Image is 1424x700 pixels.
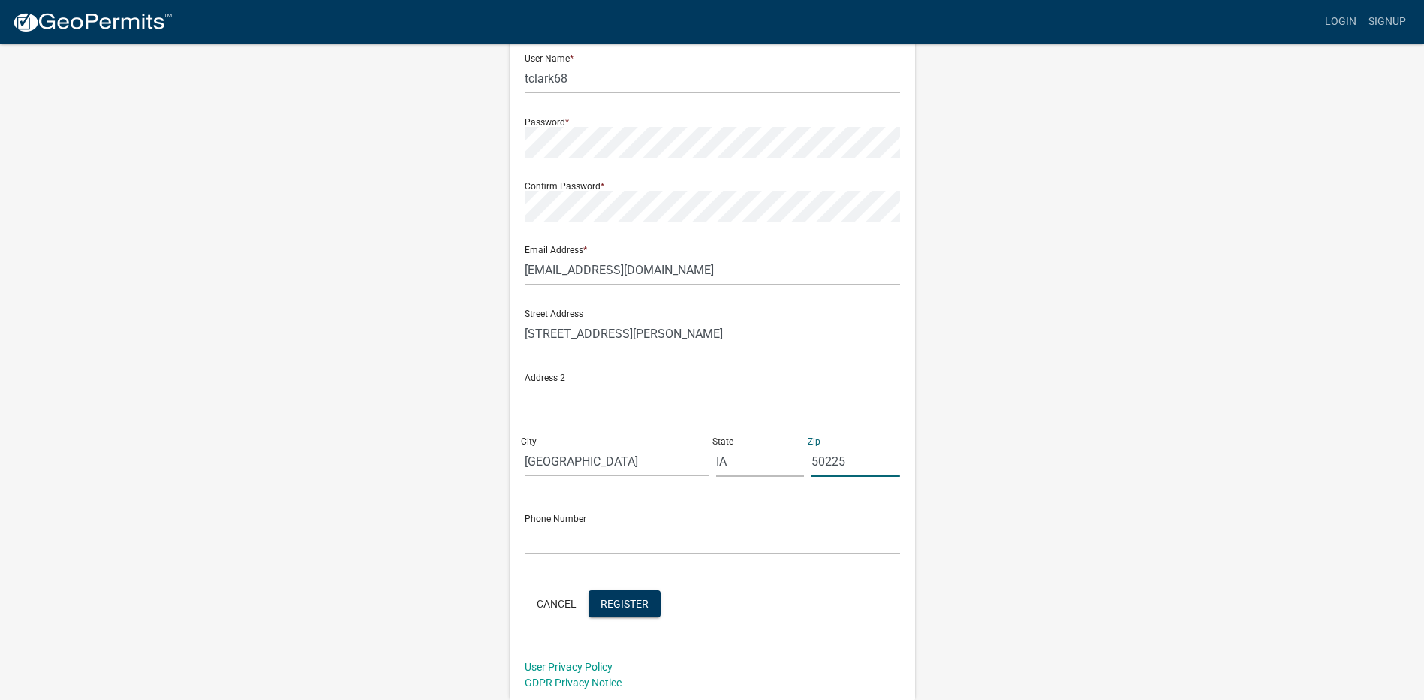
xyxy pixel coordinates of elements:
[1319,8,1362,36] a: Login
[525,677,622,689] a: GDPR Privacy Notice
[1362,8,1412,36] a: Signup
[525,661,613,673] a: User Privacy Policy
[589,590,661,617] button: Register
[601,597,649,609] span: Register
[525,590,589,617] button: Cancel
